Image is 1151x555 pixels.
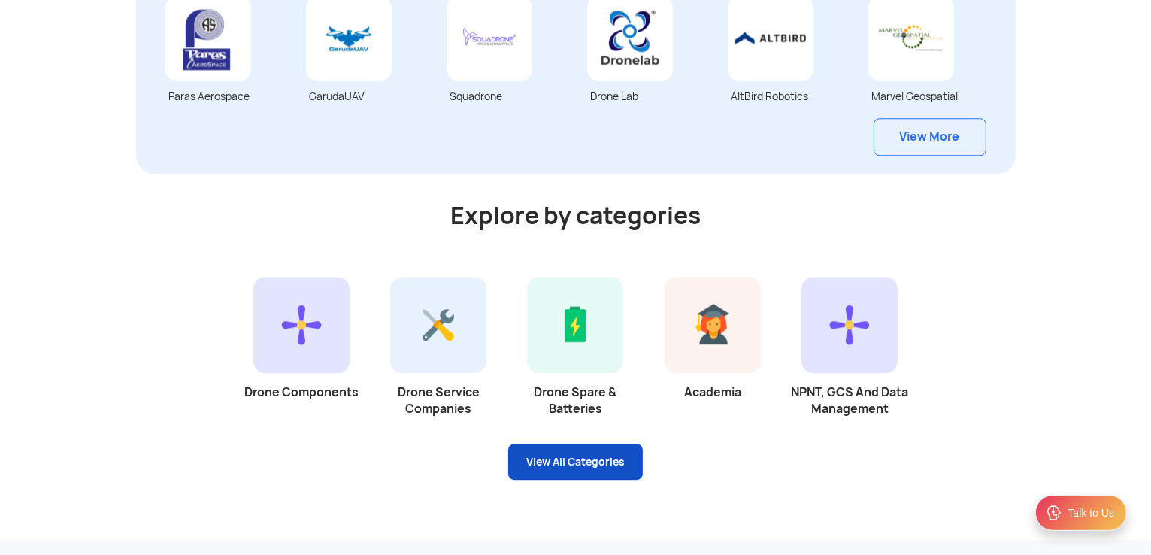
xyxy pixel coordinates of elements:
a: Paras Aerospace [165,32,283,104]
h3: Explore by categories [147,204,1004,228]
img: Drone Components [253,277,350,373]
a: NPNT, GCS And Data Management [781,318,918,417]
img: ic_Support.svg [1045,504,1063,522]
a: View All Categories [508,444,643,480]
p: Academia [644,384,781,401]
a: Academia [644,318,781,401]
a: AltBird Robotics [728,32,846,104]
img: Drone Spare & Batteries [527,277,623,373]
p: Paras Aerospace [169,89,283,104]
a: Drone Spare & Batteries [507,318,644,417]
img: Drone Service Companies [390,277,486,373]
a: Drone Components [233,318,370,401]
p: Drone Service Companies [370,384,507,417]
p: Squadrone [450,89,565,104]
p: GarudaUAV [310,89,424,104]
img: Academia [665,277,761,373]
a: Marvel Geospatial [868,32,986,104]
div: Talk to Us [1068,505,1114,520]
a: GarudaUAV [306,32,424,104]
a: Squadrone [447,32,565,104]
a: View More [874,118,986,156]
a: Drone Service Companies [370,318,507,417]
p: Drone Components [233,384,370,401]
p: Drone Lab [591,89,705,104]
p: NPNT, GCS And Data Management [781,384,918,417]
p: AltBird Robotics [731,89,846,104]
a: Drone Lab [587,32,705,104]
p: Drone Spare & Batteries [507,384,644,417]
p: Marvel Geospatial [872,89,986,104]
img: NPNT, GCS And Data Management [801,277,898,373]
